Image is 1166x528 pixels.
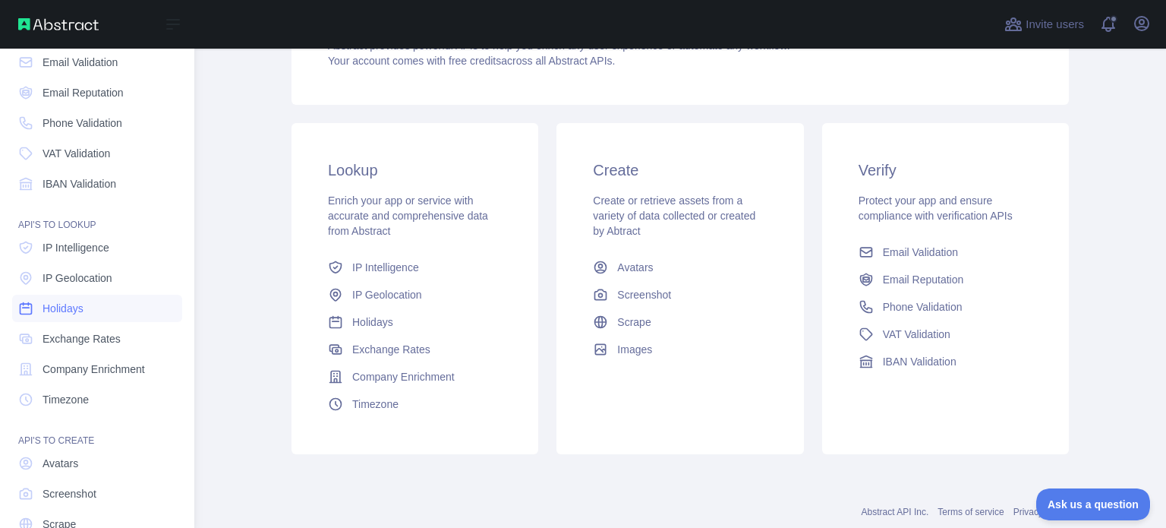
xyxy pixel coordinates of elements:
span: Images [617,342,652,357]
a: Avatars [12,450,182,477]
span: Protect your app and ensure compliance with verification APIs [859,194,1013,222]
a: Phone Validation [12,109,182,137]
span: IP Geolocation [352,287,422,302]
a: Company Enrichment [322,363,508,390]
a: Holidays [322,308,508,336]
span: IP Geolocation [43,270,112,286]
a: Screenshot [587,281,773,308]
span: Create or retrieve assets from a variety of data collected or created by Abtract [593,194,755,237]
span: Timezone [352,397,399,412]
span: Email Validation [883,245,958,260]
div: API'S TO CREATE [12,416,182,447]
a: Email Reputation [852,266,1038,293]
button: Invite users [1001,12,1087,36]
a: Email Validation [12,49,182,76]
a: Timezone [12,386,182,413]
h3: Verify [859,160,1032,181]
span: Screenshot [43,486,96,501]
span: Enrich your app or service with accurate and comprehensive data from Abstract [328,194,488,237]
a: IP Geolocation [12,264,182,292]
a: Scrape [587,308,773,336]
span: VAT Validation [43,146,110,161]
a: Avatars [587,254,773,281]
span: Email Reputation [883,272,964,287]
span: Holidays [352,315,393,330]
span: Scrape [617,315,651,330]
span: Phone Validation [883,299,963,315]
span: IBAN Validation [43,176,116,191]
a: Phone Validation [852,293,1038,321]
span: IP Intelligence [352,260,419,275]
a: Abstract API Inc. [862,507,929,517]
span: Exchange Rates [352,342,430,357]
span: Holidays [43,301,84,316]
a: VAT Validation [12,140,182,167]
span: Your account comes with across all Abstract APIs. [328,55,615,67]
a: IBAN Validation [12,170,182,198]
span: Phone Validation [43,115,122,131]
a: IP Intelligence [322,254,508,281]
a: Privacy policy [1013,507,1069,517]
a: Email Reputation [12,79,182,106]
span: Email Validation [43,55,118,70]
span: Exchange Rates [43,331,121,346]
a: Company Enrichment [12,356,182,383]
a: Timezone [322,390,508,418]
h3: Lookup [328,160,502,181]
a: Exchange Rates [322,336,508,363]
span: VAT Validation [883,327,950,342]
iframe: Toggle Customer Support [1036,488,1151,520]
a: Exchange Rates [12,325,182,353]
a: IP Geolocation [322,281,508,308]
span: Avatars [617,260,653,275]
span: Screenshot [617,287,671,302]
span: Avatars [43,456,78,471]
a: VAT Validation [852,321,1038,348]
a: Screenshot [12,480,182,507]
a: IBAN Validation [852,348,1038,375]
a: Email Validation [852,239,1038,266]
span: Email Reputation [43,85,124,100]
span: Invite users [1026,16,1084,33]
div: API'S TO LOOKUP [12,201,182,231]
span: IBAN Validation [883,354,956,369]
h3: Create [593,160,767,181]
a: Images [587,336,773,363]
span: IP Intelligence [43,240,109,255]
span: free credits [449,55,501,67]
span: Company Enrichment [352,369,455,384]
img: Abstract API [18,18,99,30]
a: IP Intelligence [12,234,182,261]
a: Terms of service [938,507,1004,517]
span: Timezone [43,392,89,407]
a: Holidays [12,295,182,322]
span: Company Enrichment [43,362,145,377]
